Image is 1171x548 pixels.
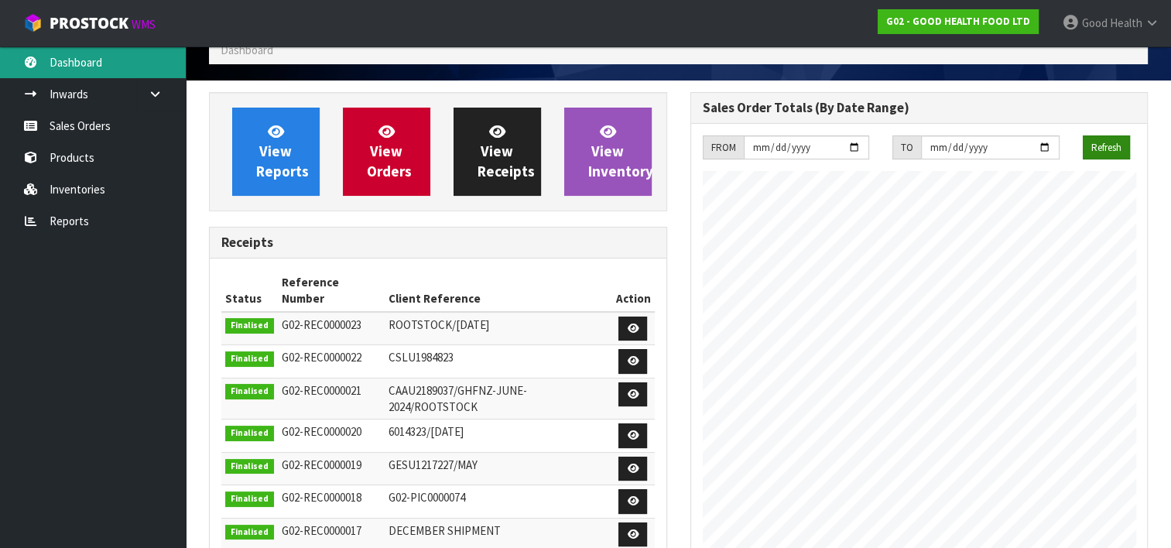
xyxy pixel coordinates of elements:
span: ProStock [50,13,128,33]
span: G02-REC0000020 [282,424,361,439]
span: View Inventory [588,122,653,180]
a: ViewReceipts [454,108,541,196]
th: Reference Number [278,270,385,312]
a: ViewInventory [564,108,652,196]
div: FROM [703,135,744,160]
span: View Orders [367,122,412,180]
span: Finalised [225,525,274,540]
th: Action [611,270,654,312]
img: cube-alt.png [23,13,43,33]
span: Good [1082,15,1108,30]
a: ViewReports [232,108,320,196]
h3: Sales Order Totals (By Date Range) [703,101,1136,115]
th: Client Reference [385,270,612,312]
span: ROOTSTOCK/[DATE] [389,317,489,332]
span: G02-REC0000022 [282,350,361,365]
span: Dashboard [221,43,273,57]
span: Finalised [225,351,274,367]
span: G02-REC0000019 [282,457,361,472]
span: GESU1217227/MAY [389,457,478,472]
h3: Receipts [221,235,655,250]
span: CSLU1984823 [389,350,454,365]
span: G02-REC0000017 [282,523,361,538]
span: G02-PIC0000074 [389,490,465,505]
span: 6014323/[DATE] [389,424,464,439]
span: Finalised [225,318,274,334]
span: G02-REC0000018 [282,490,361,505]
span: Finalised [225,459,274,474]
span: G02-REC0000021 [282,383,361,398]
div: TO [892,135,921,160]
span: DECEMBER SHIPMENT [389,523,501,538]
span: Finalised [225,426,274,441]
strong: G02 - GOOD HEALTH FOOD LTD [886,15,1030,28]
span: View Reports [256,122,309,180]
th: Status [221,270,278,312]
button: Refresh [1083,135,1130,160]
span: Finalised [225,384,274,399]
span: View Receipts [478,122,535,180]
a: ViewOrders [343,108,430,196]
span: G02-REC0000023 [282,317,361,332]
small: WMS [132,17,156,32]
span: Health [1110,15,1142,30]
span: CAAU2189037/GHFNZ-JUNE-2024/ROOTSTOCK [389,383,527,414]
span: Finalised [225,491,274,507]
